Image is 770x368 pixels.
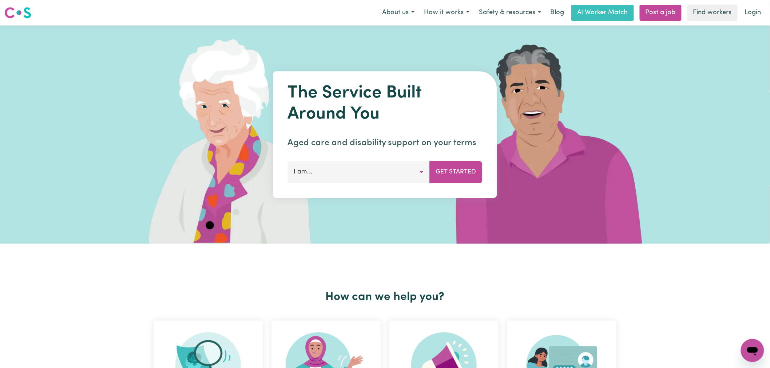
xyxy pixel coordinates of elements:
[4,6,31,19] img: Careseekers logo
[288,83,483,125] h1: The Service Built Around You
[419,5,474,20] button: How it works
[687,5,738,21] a: Find workers
[546,5,568,21] a: Blog
[640,5,682,21] a: Post a job
[571,5,634,21] a: AI Worker Match
[377,5,419,20] button: About us
[430,161,483,183] button: Get Started
[149,290,621,304] h2: How can we help you?
[741,339,764,362] iframe: Button to launch messaging window
[288,161,430,183] button: I am...
[4,4,31,21] a: Careseekers logo
[474,5,546,20] button: Safety & resources
[288,136,483,149] p: Aged care and disability support on your terms
[741,5,766,21] a: Login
